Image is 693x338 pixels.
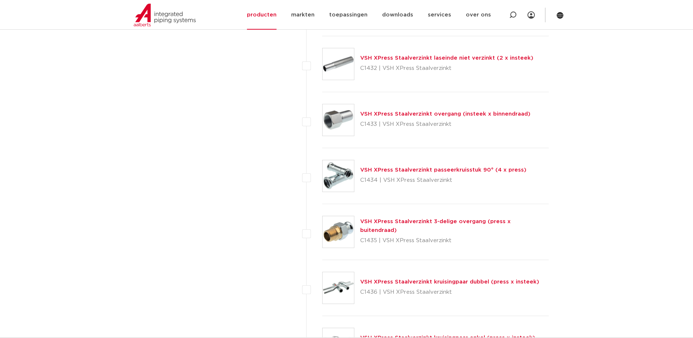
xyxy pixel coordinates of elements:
[323,216,354,248] img: Thumbnail for VSH XPress Staalverzinkt 3-delige overgang (press x buitendraad)
[360,111,530,117] a: VSH XPress Staalverzinkt overgang (insteek x binnendraad)
[360,167,526,173] a: VSH XPress Staalverzinkt passeerkruisstuk 90° (4 x press)
[360,174,526,186] p: C1434 | VSH XPress Staalverzinkt
[323,104,354,136] img: Thumbnail for VSH XPress Staalverzinkt overgang (insteek x binnendraad)
[360,235,549,247] p: C1435 | VSH XPress Staalverzinkt
[360,286,539,298] p: C1436 | VSH XPress Staalverzinkt
[360,63,533,74] p: C1432 | VSH XPress Staalverzinkt
[360,55,533,61] a: VSH XPress Staalverzinkt laseinde niet verzinkt (2 x insteek)
[360,279,539,285] a: VSH XPress Staalverzinkt kruisingpaar dubbel (press x insteek)
[323,272,354,304] img: Thumbnail for VSH XPress Staalverzinkt kruisingpaar dubbel (press x insteek)
[323,48,354,80] img: Thumbnail for VSH XPress Staalverzinkt laseinde niet verzinkt (2 x insteek)
[360,119,530,130] p: C1433 | VSH XPress Staalverzinkt
[360,219,511,233] a: VSH XPress Staalverzinkt 3-delige overgang (press x buitendraad)
[323,160,354,192] img: Thumbnail for VSH XPress Staalverzinkt passeerkruisstuk 90° (4 x press)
